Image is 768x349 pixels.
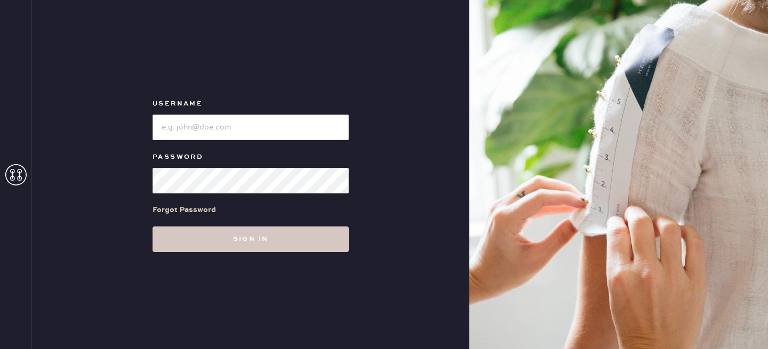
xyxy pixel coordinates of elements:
button: Sign in [153,226,349,252]
label: Username [153,98,349,110]
label: Password [153,151,349,164]
input: e.g. john@doe.com [153,115,349,140]
a: Forgot Password [153,193,216,226]
div: Forgot Password [153,204,216,216]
